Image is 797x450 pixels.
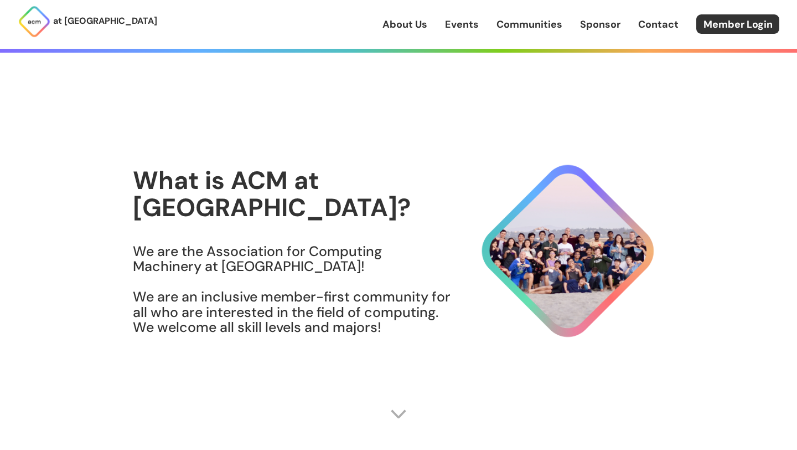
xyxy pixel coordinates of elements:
[390,406,407,422] img: Scroll Arrow
[638,17,679,32] a: Contact
[382,17,427,32] a: About Us
[18,5,51,38] img: ACM Logo
[53,14,157,28] p: at [GEOGRAPHIC_DATA]
[452,155,664,347] img: About Hero Image
[580,17,620,32] a: Sponsor
[18,5,157,38] a: at [GEOGRAPHIC_DATA]
[133,167,452,222] h1: What is ACM at [GEOGRAPHIC_DATA]?
[696,14,779,34] a: Member Login
[133,244,452,335] h3: We are the Association for Computing Machinery at [GEOGRAPHIC_DATA]! We are an inclusive member-f...
[496,17,562,32] a: Communities
[445,17,479,32] a: Events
